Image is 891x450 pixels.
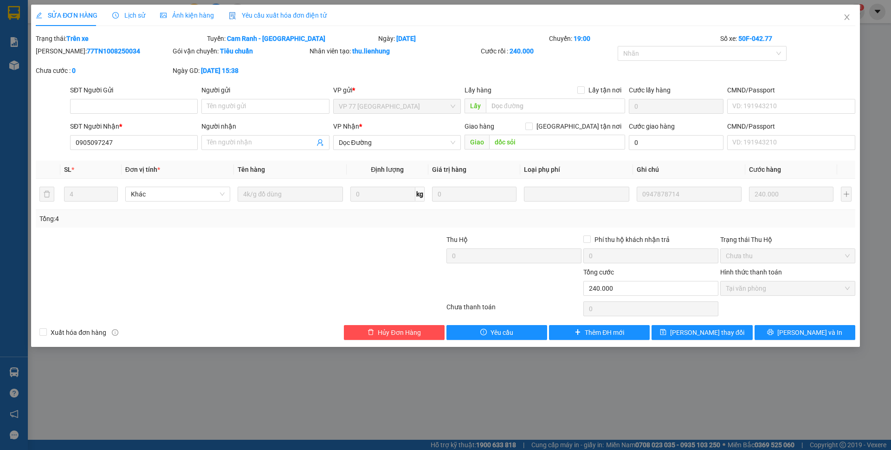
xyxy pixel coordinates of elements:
[719,33,856,44] div: Số xe:
[480,329,487,336] span: exclamation-circle
[465,123,494,130] span: Giao hàng
[415,187,425,202] span: kg
[767,329,774,336] span: printer
[377,33,549,44] div: Ngày:
[637,187,742,202] input: Ghi Chú
[843,13,851,21] span: close
[575,329,581,336] span: plus
[72,67,76,74] b: 0
[36,12,42,19] span: edit
[339,99,455,113] span: VP 77 Thái Nguyên
[333,123,359,130] span: VP Nhận
[465,135,489,150] span: Giao
[670,327,744,338] span: [PERSON_NAME] thay đổi
[201,67,239,74] b: [DATE] 15:38
[36,12,97,19] span: SỬA ĐƠN HÀNG
[160,12,167,19] span: picture
[629,99,723,114] input: Cước lấy hàng
[629,86,671,94] label: Cước lấy hàng
[652,325,752,340] button: save[PERSON_NAME] thay đổi
[339,136,455,150] span: Dọc Đường
[39,214,344,224] div: Tổng: 4
[726,249,850,263] span: Chưa thu
[173,46,308,56] div: Gói vận chuyển:
[35,33,206,44] div: Trạng thái:
[749,166,781,173] span: Cước hàng
[548,33,719,44] div: Chuyến:
[131,187,225,201] span: Khác
[660,329,666,336] span: save
[70,85,198,95] div: SĐT Người Gửi
[39,187,54,202] button: delete
[378,327,420,338] span: Hủy Đơn Hàng
[481,46,616,56] div: Cước rồi :
[726,281,850,295] span: Tại văn phòng
[201,121,329,131] div: Người nhận
[64,166,71,173] span: SL
[238,166,265,173] span: Tên hàng
[520,161,633,179] th: Loại phụ phí
[533,121,625,131] span: [GEOGRAPHIC_DATA] tận nơi
[112,12,145,19] span: Lịch sử
[465,98,486,113] span: Lấy
[112,329,118,336] span: info-circle
[368,329,374,336] span: delete
[465,86,491,94] span: Lấy hàng
[70,121,198,131] div: SĐT Người Nhận
[629,123,675,130] label: Cước giao hàng
[489,135,625,150] input: Dọc đường
[446,325,547,340] button: exclamation-circleYêu cầu
[583,268,614,276] span: Tổng cước
[220,47,253,55] b: Tiêu chuẩn
[227,35,325,42] b: Cam Ranh - [GEOGRAPHIC_DATA]
[841,187,851,202] button: plus
[491,327,513,338] span: Yêu cầu
[585,85,625,95] span: Lấy tận nơi
[777,327,842,338] span: [PERSON_NAME] và In
[591,235,673,245] span: Phí thu hộ khách nhận trả
[173,65,308,76] div: Ngày GD:
[36,46,171,56] div: [PERSON_NAME]:
[510,47,534,55] b: 240.000
[229,12,236,20] img: icon
[238,187,342,202] input: VD: Bàn, Ghế
[206,33,377,44] div: Tuyến:
[749,187,833,202] input: 0
[36,65,171,76] div: Chưa cước :
[549,325,650,340] button: plusThêm ĐH mới
[125,166,160,173] span: Đơn vị tính
[727,85,855,95] div: CMND/Passport
[229,12,327,19] span: Yêu cầu xuất hóa đơn điện tử
[629,135,723,150] input: Cước giao hàng
[333,85,461,95] div: VP gửi
[755,325,855,340] button: printer[PERSON_NAME] và In
[112,12,119,19] span: clock-circle
[352,47,390,55] b: thu.lienhung
[310,46,479,56] div: Nhân viên tạo:
[371,166,404,173] span: Định lượng
[316,139,324,146] span: user-add
[201,85,329,95] div: Người gửi
[432,187,517,202] input: 0
[160,12,214,19] span: Ảnh kiện hàng
[432,166,466,173] span: Giá trị hàng
[585,327,624,338] span: Thêm ĐH mới
[396,35,416,42] b: [DATE]
[738,35,772,42] b: 50F-042.77
[344,325,445,340] button: deleteHủy Đơn Hàng
[87,47,140,55] b: 77TN1008250034
[633,161,745,179] th: Ghi chú
[66,35,89,42] b: Trên xe
[47,327,110,338] span: Xuất hóa đơn hàng
[445,302,582,318] div: Chưa thanh toán
[727,121,855,131] div: CMND/Passport
[446,236,468,243] span: Thu Hộ
[720,235,855,245] div: Trạng thái Thu Hộ
[486,98,625,113] input: Dọc đường
[834,5,860,31] button: Close
[574,35,590,42] b: 19:00
[720,268,782,276] label: Hình thức thanh toán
